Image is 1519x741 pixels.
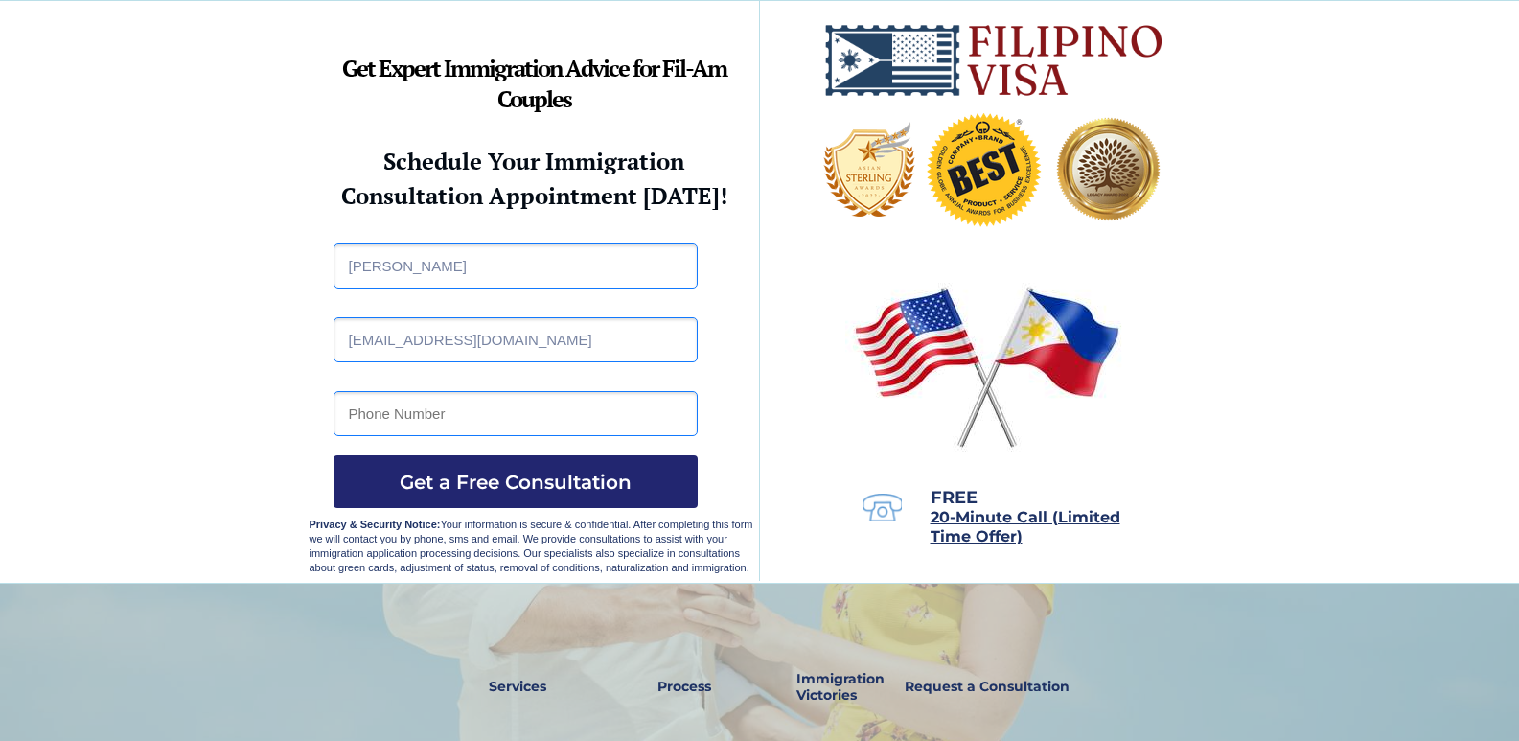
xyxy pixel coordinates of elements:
input: Full Name [334,243,698,289]
span: 20-Minute Call (Limited Time Offer) [931,508,1120,545]
span: FREE [931,487,978,508]
a: Immigration Victories [789,665,853,709]
strong: Consultation Appointment [DATE]! [341,180,727,211]
input: Phone Number [334,391,698,436]
a: Services [476,665,560,709]
button: Get a Free Consultation [334,455,698,508]
strong: Schedule Your Immigration [383,146,684,176]
a: Process [648,665,721,709]
span: Your information is secure & confidential. After completing this form we will contact you by phon... [310,519,753,573]
a: 20-Minute Call (Limited Time Offer) [931,510,1120,544]
strong: Services [489,678,546,695]
strong: Get Expert Immigration Advice for Fil-Am Couples [342,53,726,114]
span: Get a Free Consultation [334,471,698,494]
strong: Process [657,678,711,695]
strong: Privacy & Security Notice: [310,519,441,530]
a: Request a Consultation [896,665,1078,709]
strong: Request a Consultation [905,678,1070,695]
strong: Immigration Victories [796,670,885,704]
input: Email [334,317,698,362]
